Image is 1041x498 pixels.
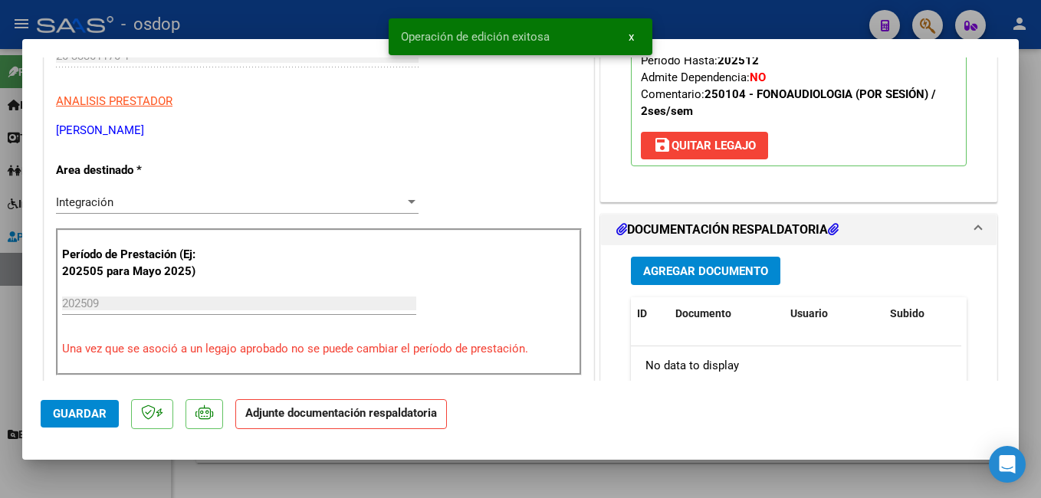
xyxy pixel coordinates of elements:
span: Quitar Legajo [653,139,756,152]
h1: DOCUMENTACIÓN RESPALDATORIA [616,221,839,239]
span: x [629,30,634,44]
p: Una vez que se asoció a un legajo aprobado no se puede cambiar el período de prestación. [62,340,576,358]
strong: NO [750,70,766,84]
strong: Adjunte documentación respaldatoria [245,406,437,420]
strong: 250104 - FONOAUDIOLOGIA (POR SESIÓN) / 2ses/sem [641,87,936,118]
button: x [616,23,646,51]
datatable-header-cell: Acción [961,297,1037,330]
p: [PERSON_NAME] [56,122,582,139]
datatable-header-cell: Subido [884,297,961,330]
span: Comentario: [641,87,936,118]
span: Agregar Documento [643,264,768,278]
strong: 202512 [718,54,759,67]
datatable-header-cell: Usuario [784,297,884,330]
datatable-header-cell: ID [631,297,669,330]
datatable-header-cell: Documento [669,297,784,330]
span: Usuario [790,307,828,319]
mat-icon: save [653,136,672,154]
span: Guardar [53,407,107,421]
button: Agregar Documento [631,257,780,285]
button: Quitar Legajo [641,132,768,159]
div: Open Intercom Messenger [989,446,1026,483]
span: ID [637,307,647,319]
p: Area destinado * [56,162,214,179]
span: ANALISIS PRESTADOR [56,94,172,108]
span: Operación de edición exitosa [401,29,550,44]
span: Subido [890,307,924,319]
p: Período de Prestación (Ej: 202505 para Mayo 2025) [62,246,216,280]
button: Guardar [41,400,119,428]
span: Documento [675,307,731,319]
div: No data to display [631,346,961,385]
span: Integración [56,195,113,209]
mat-expansion-panel-header: DOCUMENTACIÓN RESPALDATORIA [601,215,997,245]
